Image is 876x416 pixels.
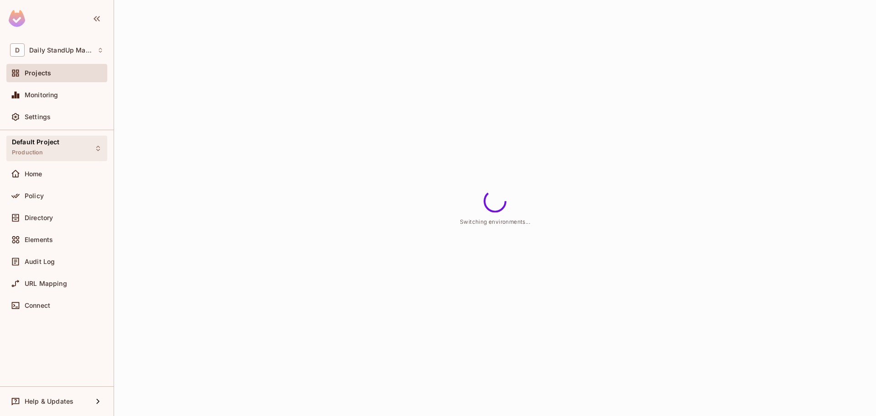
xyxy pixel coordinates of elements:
[25,214,53,221] span: Directory
[29,47,93,54] span: Workspace: Daily StandUp Manager
[25,113,51,121] span: Settings
[25,280,67,287] span: URL Mapping
[25,91,58,99] span: Monitoring
[25,398,73,405] span: Help & Updates
[12,149,43,156] span: Production
[25,170,42,178] span: Home
[10,43,25,57] span: D
[12,138,59,146] span: Default Project
[25,302,50,309] span: Connect
[25,236,53,243] span: Elements
[25,69,51,77] span: Projects
[25,258,55,265] span: Audit Log
[25,192,44,200] span: Policy
[9,10,25,27] img: SReyMgAAAABJRU5ErkJggg==
[460,218,530,225] span: Switching environments...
